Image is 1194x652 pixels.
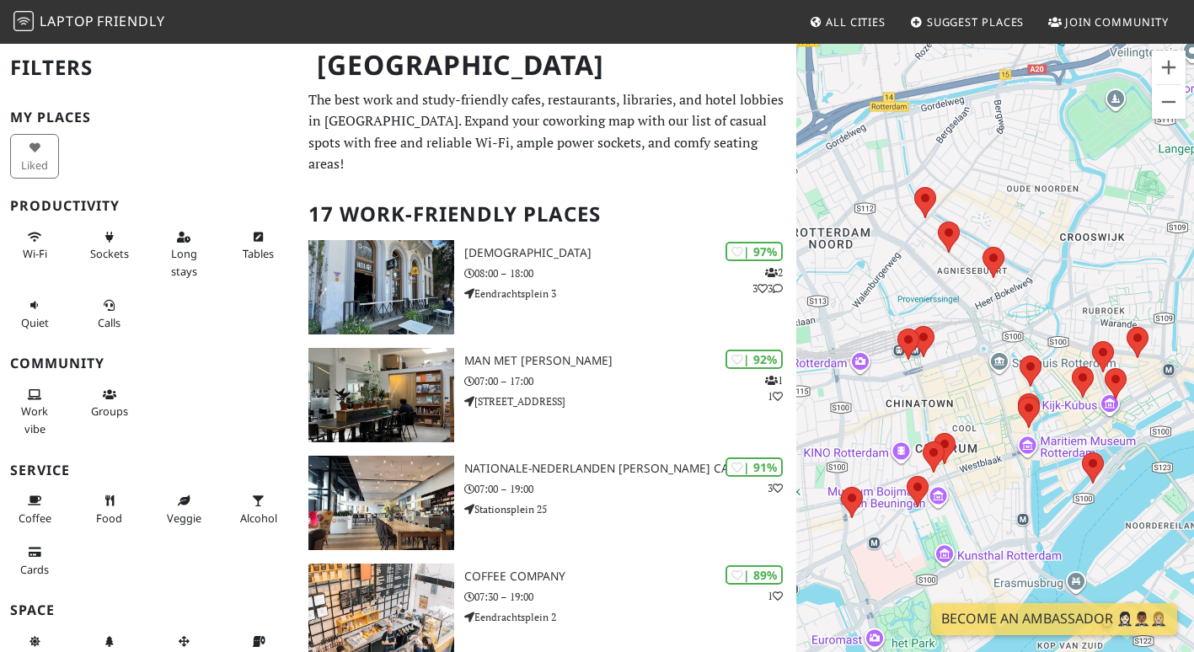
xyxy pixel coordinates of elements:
span: All Cities [826,14,886,29]
button: Groups [85,381,134,425]
h3: Coffee Company [464,569,796,584]
p: 1 [768,588,783,604]
span: Suggest Places [927,14,1025,29]
h3: [DEMOGRAPHIC_DATA] [464,246,796,260]
p: 07:00 – 17:00 [464,373,796,389]
a: All Cities [802,7,892,37]
span: Power sockets [90,246,129,261]
img: Heilige Boontjes [308,240,454,334]
h3: Man met [PERSON_NAME] [464,354,796,368]
span: Long stays [171,246,197,278]
button: Food [85,487,134,532]
h2: 17 Work-Friendly Places [308,189,785,240]
h3: Service [10,462,288,478]
span: Food [96,510,122,526]
button: Wi-Fi [10,223,59,268]
p: 08:00 – 18:00 [464,265,796,281]
button: Cards [10,538,59,583]
h3: Space [10,602,288,618]
span: Laptop [40,12,94,30]
span: Video/audio calls [98,315,120,330]
h1: [GEOGRAPHIC_DATA] [303,42,792,88]
span: Veggie [167,510,201,526]
img: LaptopFriendly [13,11,34,31]
h3: Productivity [10,198,288,214]
h3: Nationale-Nederlanden [PERSON_NAME] Café [464,462,796,476]
div: | 91% [726,457,783,477]
button: Uitzoomen [1152,85,1186,119]
a: Become an Ambassador 🤵🏻‍♀️🤵🏾‍♂️🤵🏼‍♀️ [931,603,1177,635]
button: Sockets [85,223,134,268]
button: Coffee [10,487,59,532]
p: 3 [768,480,783,496]
button: Inzoomen [1152,51,1186,84]
a: Heilige Boontjes | 97% 233 [DEMOGRAPHIC_DATA] 08:00 – 18:00 Eendrachtsplein 3 [298,240,795,334]
p: 2 3 3 [752,265,783,297]
p: [STREET_ADDRESS] [464,393,796,409]
button: Alcohol [234,487,283,532]
span: Friendly [97,12,164,30]
button: Work vibe [10,381,59,442]
p: The best work and study-friendly cafes, restaurants, libraries, and hotel lobbies in [GEOGRAPHIC_... [308,89,785,175]
span: Quiet [21,315,49,330]
a: Nationale-Nederlanden Douwe Egberts Café | 91% 3 Nationale-Nederlanden [PERSON_NAME] Café 07:00 –... [298,456,795,550]
p: Stationsplein 25 [464,501,796,517]
img: Man met bril koffie [308,348,454,442]
p: 1 1 [765,372,783,404]
span: Stable Wi-Fi [23,246,47,261]
h3: My Places [10,110,288,126]
button: Long stays [159,223,208,285]
button: Quiet [10,291,59,336]
p: Eendrachtsplein 3 [464,286,796,302]
a: Suggest Places [903,7,1031,37]
a: Man met bril koffie | 92% 11 Man met [PERSON_NAME] 07:00 – 17:00 [STREET_ADDRESS] [298,348,795,442]
a: Join Community [1041,7,1175,37]
span: People working [21,403,48,436]
div: | 97% [726,242,783,261]
span: Alcohol [240,510,277,526]
span: Join Community [1065,14,1169,29]
p: 07:30 – 19:00 [464,589,796,605]
span: Work-friendly tables [243,246,274,261]
div: | 89% [726,565,783,585]
div: | 92% [726,350,783,369]
p: Eendrachtsplein 2 [464,609,796,625]
span: Credit cards [20,562,49,577]
h2: Filters [10,42,288,94]
button: Tables [234,223,283,268]
a: LaptopFriendly LaptopFriendly [13,8,165,37]
button: Veggie [159,487,208,532]
p: 07:00 – 19:00 [464,481,796,497]
h3: Community [10,355,288,371]
span: Coffee [19,510,51,526]
button: Calls [85,291,134,336]
span: Group tables [91,403,128,419]
img: Nationale-Nederlanden Douwe Egberts Café [308,456,454,550]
